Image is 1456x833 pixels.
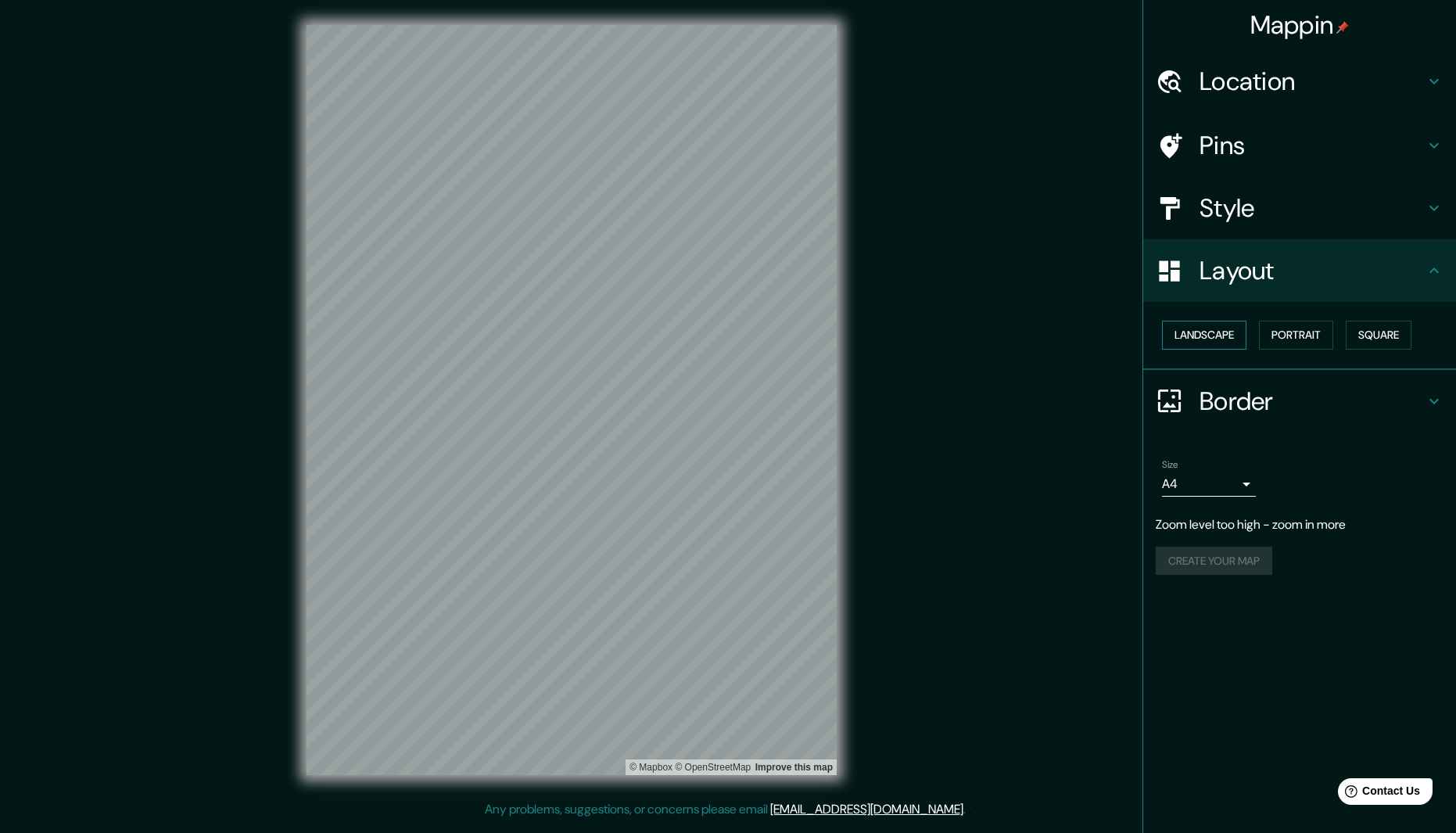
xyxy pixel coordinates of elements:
[1336,21,1349,34] img: pin-icon.png
[1143,50,1456,113] div: Location
[1156,515,1443,534] p: Zoom level too high - zoom in more
[1143,177,1456,239] div: Style
[629,762,672,773] a: Mapbox
[675,762,751,773] a: OpenStreetMap
[966,800,968,819] div: .
[1162,321,1246,350] button: Landscape
[1143,370,1456,433] div: Border
[1143,114,1456,177] div: Pins
[770,801,963,817] a: [EMAIL_ADDRESS][DOMAIN_NAME]
[1162,472,1256,497] div: A4
[307,25,837,775] canvas: Map
[1143,239,1456,302] div: Layout
[1162,458,1178,471] label: Size
[1200,130,1425,161] h4: Pins
[1200,255,1425,286] h4: Layout
[755,762,833,773] a: Map feedback
[1346,321,1411,350] button: Square
[1200,192,1425,224] h4: Style
[1259,321,1333,350] button: Portrait
[485,800,966,819] p: Any problems, suggestions, or concerns please email .
[1200,386,1425,417] h4: Border
[1317,772,1439,816] iframe: Help widget launcher
[1200,66,1425,97] h4: Location
[1250,9,1350,41] h4: Mappin
[968,800,971,819] div: .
